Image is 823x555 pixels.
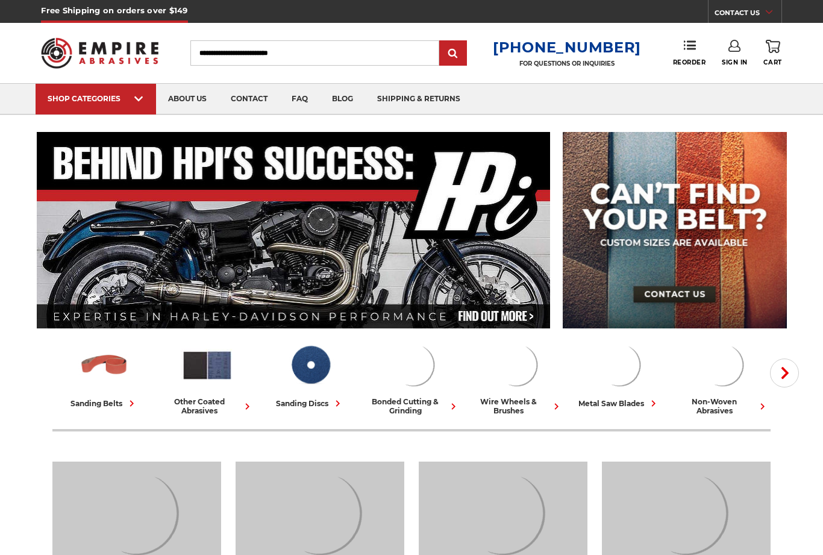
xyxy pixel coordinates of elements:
[37,132,550,328] img: Banner for an interview featuring Horsepower Inc who makes Harley performance upgrades featured o...
[696,339,749,391] img: Non-woven Abrasives
[673,40,706,66] a: Reorder
[263,339,357,410] a: sanding discs
[593,339,646,391] img: Metal Saw Blades
[160,339,254,415] a: other coated abrasives
[280,84,320,114] a: faq
[578,397,660,410] div: metal saw blades
[572,339,666,410] a: metal saw blades
[57,339,151,410] a: sanding belts
[365,84,472,114] a: shipping & returns
[48,94,144,103] div: SHOP CATEGORIES
[493,60,641,67] p: FOR QUESTIONS OR INQUIRIES
[469,397,563,415] div: wire wheels & brushes
[366,397,460,415] div: bonded cutting & grinding
[675,339,769,415] a: non-woven abrasives
[181,339,234,391] img: Other Coated Abrasives
[284,339,337,391] img: Sanding Discs
[763,58,781,66] span: Cart
[387,339,440,391] img: Bonded Cutting & Grinding
[160,397,254,415] div: other coated abrasives
[722,58,748,66] span: Sign In
[156,84,219,114] a: about us
[320,84,365,114] a: blog
[490,339,543,391] img: Wire Wheels & Brushes
[563,132,787,328] img: promo banner for custom belts.
[493,39,641,56] a: [PHONE_NUMBER]
[673,58,706,66] span: Reorder
[469,339,563,415] a: wire wheels & brushes
[219,84,280,114] a: contact
[366,339,460,415] a: bonded cutting & grinding
[763,40,781,66] a: Cart
[70,397,138,410] div: sanding belts
[276,397,344,410] div: sanding discs
[770,359,799,387] button: Next
[675,397,769,415] div: non-woven abrasives
[41,30,158,76] img: Empire Abrasives
[715,6,781,23] a: CONTACT US
[78,339,131,391] img: Sanding Belts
